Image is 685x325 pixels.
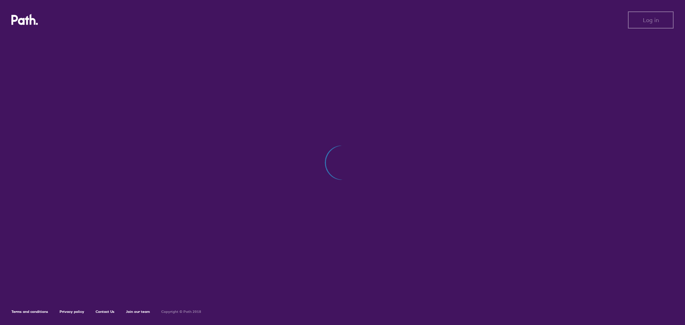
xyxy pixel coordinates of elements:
a: Privacy policy [60,309,84,314]
a: Contact Us [96,309,115,314]
a: Join our team [126,309,150,314]
span: Log in [643,17,659,23]
a: Terms and conditions [11,309,48,314]
button: Log in [628,11,674,29]
h6: Copyright © Path 2018 [161,310,201,314]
